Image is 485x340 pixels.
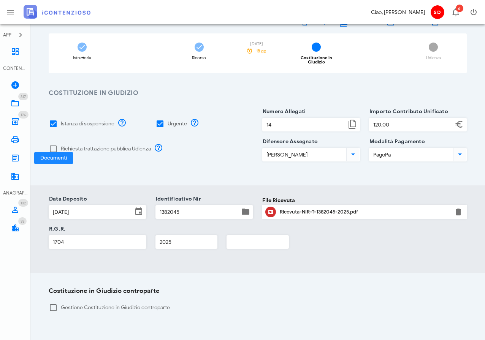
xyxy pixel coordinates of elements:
[49,286,467,296] h3: Costituzione in Giudizio controparte
[367,138,425,145] label: Modalità Pagamento
[426,56,441,60] div: Udienza
[18,199,28,207] span: Distintivo
[367,108,448,115] label: Importo Contributo Unificato
[262,196,295,204] label: File Ricevuta
[260,138,318,145] label: Difensore Assegnato
[3,65,27,72] div: CONTENZIOSO
[61,304,467,312] label: Gestione Costituzione in Giudizio controparte
[454,207,463,217] button: Elimina
[292,56,341,64] div: Costituzione in Giudizio
[21,201,26,206] span: 132
[18,111,29,119] span: Distintivo
[254,49,266,53] span: -18 gg
[280,209,449,215] div: Ricevuta-NIR-T-1382045-2025.pdf
[263,148,345,161] input: Difensore Assegnato
[243,42,270,46] div: [DATE]
[18,93,28,100] span: Distintivo
[73,56,91,60] div: Istruttoria
[263,118,346,131] input: Numero Allegati
[47,195,87,203] label: Data Deposito
[168,120,187,128] label: Urgente
[49,89,467,98] h3: Costituzione in Giudizio
[456,5,463,12] span: Distintivo
[21,94,26,99] span: 317
[260,108,306,115] label: Numero Allegati
[265,207,276,217] button: Clicca per aprire un'anteprima del file o scaricarlo
[428,3,446,21] button: SD
[156,206,239,218] input: Identificativo Nir
[49,236,146,248] input: R.G.R.
[61,145,151,153] label: Richiesta trattazione pubblica Udienza
[3,190,27,196] div: ANAGRAFICA
[431,5,444,19] span: SD
[154,195,201,203] label: Identificativo Nir
[61,120,114,128] label: Istanza di sospensione
[21,112,26,117] span: 126
[47,225,65,233] label: R.G.R.
[312,43,321,52] span: 3
[24,5,90,19] img: logo-text-2x.png
[429,43,438,52] span: 4
[21,219,24,224] span: 33
[369,118,453,131] input: Importo Contributo Unificato
[280,206,449,218] div: Clicca per aprire un'anteprima del file o scaricarlo
[371,8,425,16] div: Ciao, [PERSON_NAME]
[446,3,464,21] button: Distintivo
[192,56,206,60] div: Ricorso
[18,217,27,225] span: Distintivo
[369,148,452,161] input: Modalità Pagamento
